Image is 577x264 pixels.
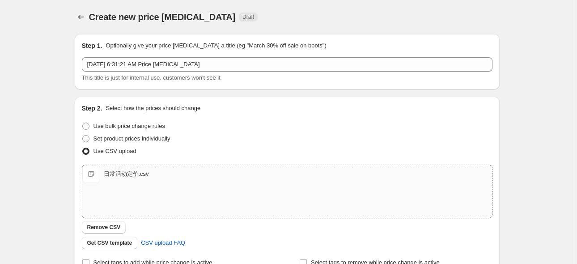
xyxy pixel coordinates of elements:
[93,148,136,154] span: Use CSV upload
[82,57,492,72] input: 30% off holiday sale
[89,12,236,22] span: Create new price [MEDICAL_DATA]
[75,11,87,23] button: Price change jobs
[93,135,170,142] span: Set product prices individually
[82,104,102,113] h2: Step 2.
[141,238,185,247] span: CSV upload FAQ
[242,13,254,21] span: Draft
[106,41,326,50] p: Optionally give your price [MEDICAL_DATA] a title (eg "March 30% off sale on boots")
[82,221,126,234] button: Remove CSV
[87,224,121,231] span: Remove CSV
[93,123,165,129] span: Use bulk price change rules
[106,104,200,113] p: Select how the prices should change
[136,236,191,250] a: CSV upload FAQ
[82,41,102,50] h2: Step 1.
[104,170,149,179] div: 日常活动定价.csv
[82,74,221,81] span: This title is just for internal use, customers won't see it
[87,239,132,247] span: Get CSV template
[82,237,138,249] button: Get CSV template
